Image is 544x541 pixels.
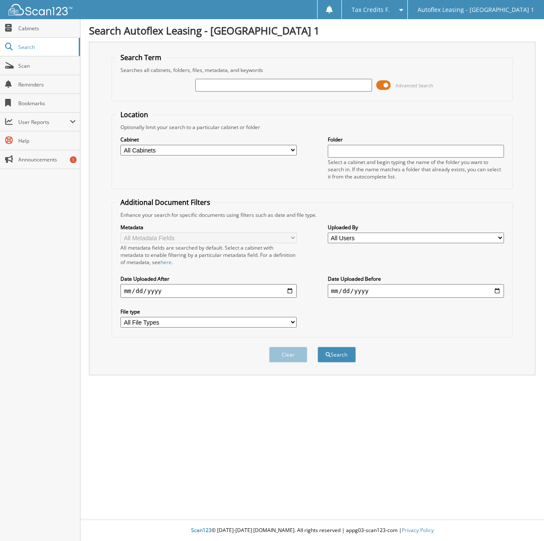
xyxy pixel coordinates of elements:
span: Reminders [18,81,76,88]
a: here [160,259,172,266]
span: Bookmarks [18,100,76,107]
div: 1 [70,156,77,163]
span: Advanced Search [395,82,433,89]
div: Searches all cabinets, folders, files, metadata, and keywords [116,66,508,74]
label: Date Uploaded After [120,275,297,282]
span: Tax Credits F. [352,7,390,12]
button: Clear [269,347,307,363]
input: start [120,284,297,298]
label: Cabinet [120,136,297,143]
legend: Location [116,110,152,119]
span: Help [18,137,76,144]
img: scan123-logo-white.svg [9,4,72,15]
legend: Additional Document Filters [116,198,215,207]
div: Enhance your search for specific documents using filters such as date and file type. [116,211,508,219]
span: Search [18,43,74,51]
span: Cabinets [18,25,76,32]
label: Date Uploaded Before [328,275,504,282]
h1: Search Autoflex Leasing - [GEOGRAPHIC_DATA] 1 [89,23,535,37]
span: User Reports [18,118,70,126]
div: Optionally limit your search to a particular cabinet or folder [116,124,508,131]
div: © [DATE]-[DATE] [DOMAIN_NAME]. All rights reserved | appg03-scan123-com | [80,520,544,541]
span: Scan [18,62,76,69]
span: Autoflex Leasing - [GEOGRAPHIC_DATA] 1 [418,7,534,12]
div: All metadata fields are searched by default. Select a cabinet with metadata to enable filtering b... [120,244,297,266]
label: File type [120,308,297,315]
input: end [328,284,504,298]
label: Folder [328,136,504,143]
div: Select a cabinet and begin typing the name of the folder you want to search in. If the name match... [328,158,504,180]
legend: Search Term [116,53,166,62]
label: Metadata [120,224,297,231]
span: Scan123 [191,527,212,534]
a: Privacy Policy [402,527,434,534]
span: Announcements [18,156,76,163]
label: Uploaded By [328,224,504,231]
button: Search [318,347,356,363]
